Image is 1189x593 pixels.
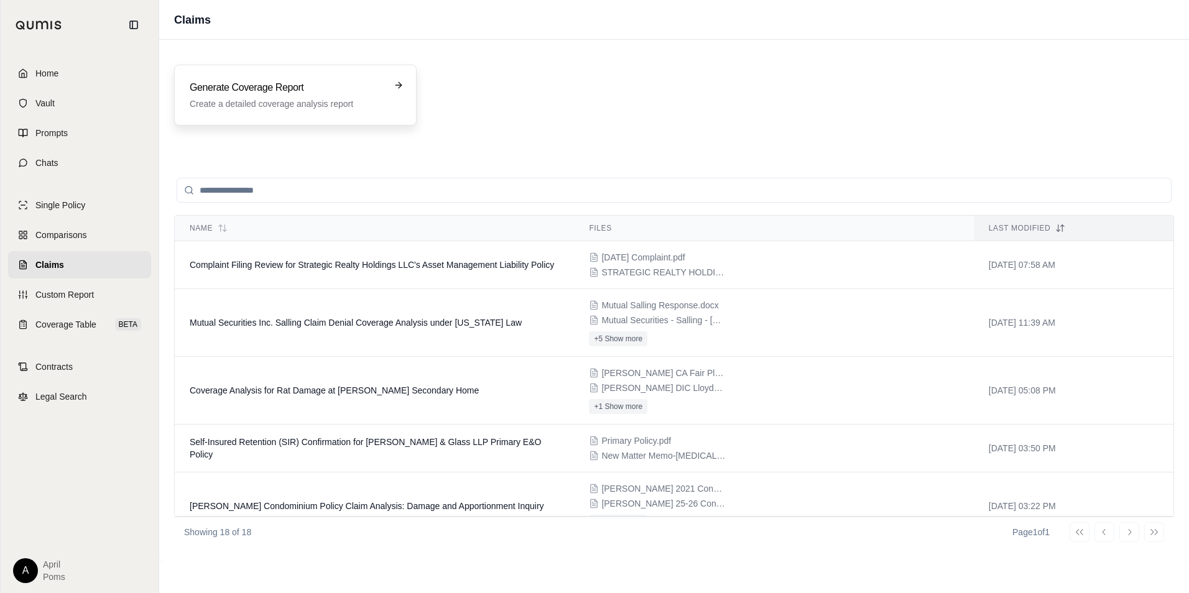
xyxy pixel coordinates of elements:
[589,515,647,530] button: +1 Show more
[190,501,544,511] span: Schafer Condominium Policy Claim Analysis: Damage and Apportionment Inquiry
[8,149,151,177] a: Chats
[974,472,1173,540] td: [DATE] 03:22 PM
[601,266,726,278] span: STRATEGIC REALTY HOLDINGS LLC POLICY 2024 2025 .pdf
[13,558,38,583] div: A
[35,67,58,80] span: Home
[190,385,479,395] span: Coverage Analysis for Rat Damage at Cohen's Secondary Home
[601,382,726,394] span: Cohen DIC Lloyds 1404 Tunnel Rd, SB 93105.pdf
[190,223,559,233] div: Name
[8,60,151,87] a: Home
[35,259,64,271] span: Claims
[190,98,384,110] p: Create a detailed coverage analysis report
[174,11,211,29] h1: Claims
[974,357,1173,425] td: [DATE] 05:08 PM
[601,314,726,326] span: Mutual Securities - Salling - 7.18.25 Ltr. to N. Damiani.pdf
[589,399,647,414] button: +1 Show more
[974,241,1173,289] td: [DATE] 07:58 AM
[974,425,1173,472] td: [DATE] 03:50 PM
[601,367,726,379] span: Cohen CA Fair Plan 1404 Tunnel Rd, SB 93105.pdf
[8,90,151,117] a: Vault
[190,437,541,459] span: Self-Insured Retention (SIR) Confirmation for Enenstein Pham & Glass LLP Primary E&O Policy
[8,311,151,338] a: Coverage TableBETA
[8,281,151,308] a: Custom Report
[190,318,522,328] span: Mutual Securities Inc. Salling Claim Denial Coverage Analysis under New York Law
[8,251,151,278] a: Claims
[35,229,86,241] span: Comparisons
[115,318,141,331] span: BETA
[35,157,58,169] span: Chats
[8,191,151,219] a: Single Policy
[8,353,151,380] a: Contracts
[8,221,151,249] a: Comparisons
[974,289,1173,357] td: [DATE] 11:39 AM
[43,558,65,571] span: April
[43,571,65,583] span: Poms
[601,482,726,495] span: Schafer 2021 Condo Travelers policy.pdf
[989,223,1159,233] div: Last modified
[8,383,151,410] a: Legal Search
[601,251,685,264] span: 2025.09.03 Complaint.pdf
[601,497,726,510] span: Schafer 25-26 Condo policy.pdf
[35,127,68,139] span: Prompts
[124,15,144,35] button: Collapse sidebar
[35,390,87,403] span: Legal Search
[16,21,62,30] img: Qumis Logo
[601,449,726,462] span: New Matter Memo-Retainer (00193647).pdf
[35,97,55,109] span: Vault
[8,119,151,147] a: Prompts
[601,434,671,447] span: Primary Policy.pdf
[190,260,554,270] span: Complaint Filing Review for Strategic Realty Holdings LLC's Asset Management Liability Policy
[35,361,73,373] span: Contracts
[35,199,85,211] span: Single Policy
[35,288,94,301] span: Custom Report
[184,526,251,538] p: Showing 18 of 18
[190,80,384,95] h3: Generate Coverage Report
[589,331,647,346] button: +5 Show more
[574,216,973,241] th: Files
[601,299,718,311] span: Mutual Salling Response.docx
[35,318,96,331] span: Coverage Table
[1012,526,1050,538] div: Page 1 of 1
